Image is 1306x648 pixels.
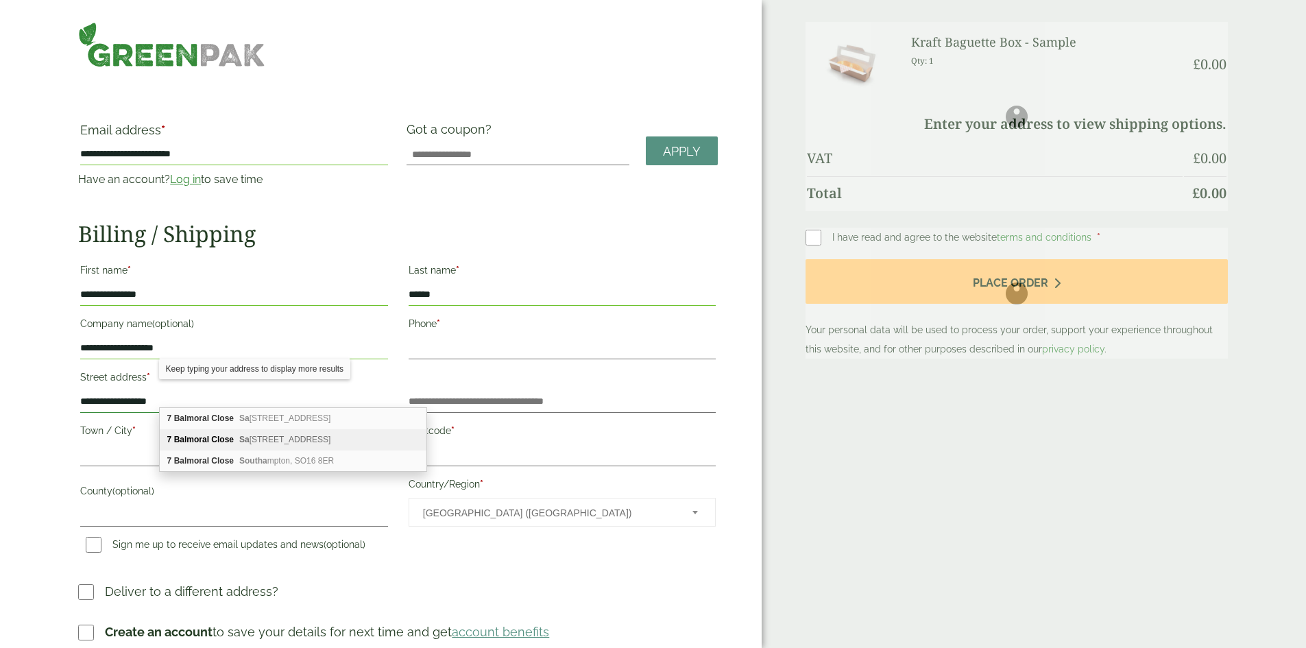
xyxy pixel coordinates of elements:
[456,265,459,276] abbr: required
[452,625,549,639] a: account benefits
[174,413,209,423] b: Balmoral
[159,359,350,379] div: Keep typing your address to display more results
[407,122,497,143] label: Got a coupon?
[409,421,716,444] label: Postcode
[152,318,194,329] span: (optional)
[160,408,426,429] div: 7 Balmoral Close
[239,456,267,466] b: Southa
[239,413,330,423] span: [STREET_ADDRESS]
[86,537,101,553] input: Sign me up to receive email updates and news(optional)
[663,144,701,159] span: Apply
[167,435,172,444] b: 7
[132,425,136,436] abbr: required
[147,372,150,383] abbr: required
[80,539,371,554] label: Sign me up to receive email updates and news
[105,582,278,601] p: Deliver to a different address?
[78,171,389,188] p: Have an account? to save time
[239,435,330,444] span: [STREET_ADDRESS]
[211,456,234,466] b: Close
[112,485,154,496] span: (optional)
[239,435,250,444] b: Sa
[105,623,549,641] p: to save your details for next time and get
[174,435,209,444] b: Balmoral
[167,413,172,423] b: 7
[78,22,265,67] img: GreenPak Supplies
[239,413,250,423] b: Sa
[324,539,365,550] span: (optional)
[174,456,209,466] b: Balmoral
[409,498,716,527] span: Country/Region
[160,451,426,471] div: 7 Balmoral Close
[80,261,387,284] label: First name
[80,481,387,505] label: County
[646,136,718,166] a: Apply
[409,261,716,284] label: Last name
[451,425,455,436] abbr: required
[161,123,165,137] abbr: required
[211,413,234,423] b: Close
[239,456,334,466] span: mpton, SO16 8ER
[437,318,440,329] abbr: required
[80,421,387,444] label: Town / City
[480,479,483,490] abbr: required
[80,314,387,337] label: Company name
[409,314,716,337] label: Phone
[80,368,387,391] label: Street address
[211,435,234,444] b: Close
[167,456,172,466] b: 7
[105,625,213,639] strong: Create an account
[423,499,674,527] span: United Kingdom (UK)
[78,221,718,247] h2: Billing / Shipping
[409,475,716,498] label: Country/Region
[170,173,201,186] a: Log in
[128,265,131,276] abbr: required
[80,124,387,143] label: Email address
[160,429,426,451] div: 7 Balmoral Close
